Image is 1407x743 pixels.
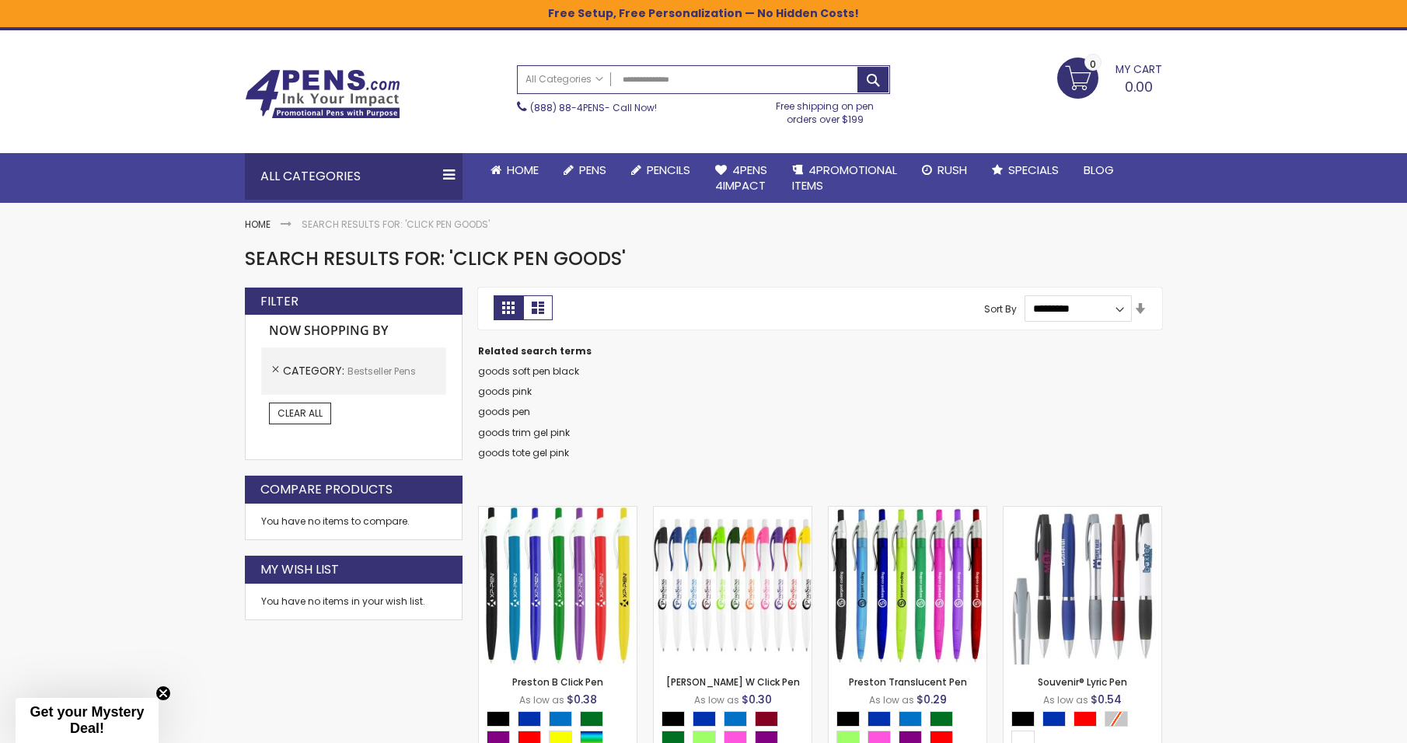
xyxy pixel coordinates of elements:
label: Sort By [984,302,1017,315]
button: Close teaser [155,685,171,701]
div: Green [580,711,603,727]
strong: Search results for: 'click pen goods' [302,218,490,231]
strong: Grid [494,295,523,320]
a: Preston B Click Pen [479,506,637,519]
div: Free shipping on pen orders over $199 [760,94,891,125]
a: Pens [551,153,619,187]
img: Souvenir® Lyric Pen [1004,507,1161,665]
div: You have no items in your wish list. [261,595,446,608]
a: Preston Translucent Pen [849,675,967,689]
a: (888) 88-4PENS [530,101,605,114]
a: goods pen [478,405,530,418]
div: You have no items to compare. [245,504,463,540]
a: Souvenir® Lyric Pen [1038,675,1127,689]
span: Clear All [278,406,323,420]
div: Blue Light [549,711,572,727]
div: Blue [518,711,541,727]
strong: Now Shopping by [261,315,446,347]
a: Clear All [269,403,331,424]
div: Burgundy [755,711,778,727]
strong: My Wish List [260,561,339,578]
span: As low as [694,693,739,706]
span: 4PROMOTIONAL ITEMS [792,162,897,194]
div: Blue [868,711,891,727]
span: As low as [519,693,564,706]
a: goods trim gel pink [478,426,570,439]
div: Red [1074,711,1097,727]
div: All Categories [245,153,463,200]
span: As low as [869,693,914,706]
a: Souvenir® Lyric Pen [1004,506,1161,519]
span: 0 [1090,57,1096,72]
strong: Compare Products [260,481,393,498]
div: Black [836,711,860,727]
img: 4Pens Custom Pens and Promotional Products [245,69,400,119]
span: Home [507,162,539,178]
a: goods tote gel pink [478,446,569,459]
span: Get your Mystery Deal! [30,704,144,736]
span: Blog [1084,162,1114,178]
a: Home [478,153,551,187]
a: 4Pens4impact [703,153,780,204]
span: Pencils [647,162,690,178]
div: Blue [693,711,716,727]
span: $0.54 [1091,692,1122,707]
span: 4Pens 4impact [715,162,767,194]
span: Search results for: 'click pen goods' [245,246,626,271]
img: Preston W Click Pen [654,507,812,665]
a: Preston Translucent Pen [829,506,986,519]
span: As low as [1043,693,1088,706]
a: All Categories [518,66,611,92]
dt: Related search terms [478,345,1162,358]
span: Rush [937,162,967,178]
div: Black [662,711,685,727]
div: Green [930,711,953,727]
span: $0.29 [916,692,947,707]
span: Category [283,363,347,378]
a: 4PROMOTIONALITEMS [780,153,909,204]
a: Home [245,218,271,231]
a: Specials [979,153,1071,187]
img: Preston B Click Pen [479,507,637,665]
span: $0.30 [742,692,772,707]
a: Blog [1071,153,1126,187]
span: $0.38 [567,692,597,707]
a: 0.00 0 [1057,58,1162,96]
a: [PERSON_NAME] W Click Pen [666,675,800,689]
a: Pencils [619,153,703,187]
a: Preston W Click Pen [654,506,812,519]
span: Specials [1008,162,1059,178]
div: Blue [1042,711,1066,727]
span: All Categories [525,73,603,85]
a: goods pink [478,385,532,398]
span: 0.00 [1125,77,1153,96]
a: Preston B Click Pen [512,675,603,689]
div: Black [1011,711,1035,727]
iframe: Google Customer Reviews [1279,701,1407,743]
a: goods soft pen black [478,365,579,378]
div: Blue Light [724,711,747,727]
span: - Call Now! [530,101,657,114]
span: Bestseller Pens [347,365,416,378]
div: Blue Light [899,711,922,727]
span: Pens [579,162,606,178]
strong: Filter [260,293,299,310]
div: Get your Mystery Deal!Close teaser [16,698,159,743]
img: Preston Translucent Pen [829,507,986,665]
a: Rush [909,153,979,187]
div: Black [487,711,510,727]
